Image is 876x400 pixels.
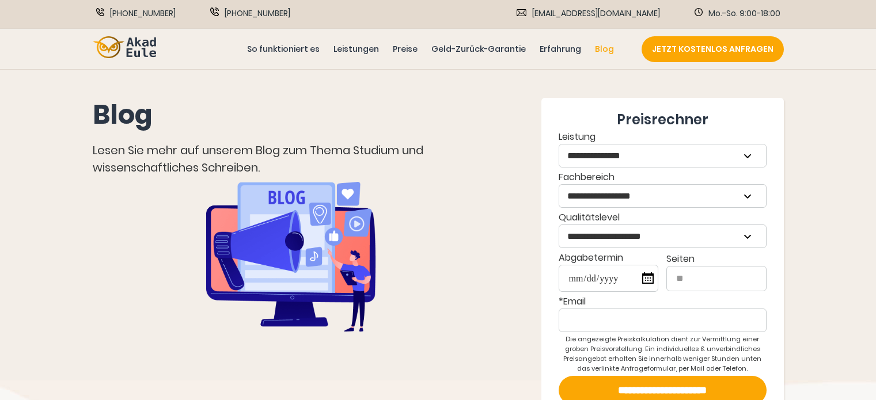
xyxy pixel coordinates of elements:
label: Fachbereich [559,170,767,208]
img: Schedule [695,8,703,16]
a: Geld-Zurück-Garantie [429,43,528,56]
div: Lesen Sie mehr auf unserem Blog zum Thema Studium und wissenschaftliches Schreiben. [93,142,490,176]
a: Email [EMAIL_ADDRESS][DOMAIN_NAME] [517,7,660,20]
input: Abgabetermin [559,265,658,292]
a: Blog [593,43,616,56]
a: So funktioniert es [245,43,322,56]
div: Preisrechner [559,109,767,129]
img: Phone [96,8,104,16]
h1: Blog [93,98,490,132]
label: *Email [559,294,767,332]
select: Leistung [559,144,766,167]
a: JETZT KOSTENLOS ANFRAGEN [642,36,784,62]
span: Seiten [666,252,695,265]
label: Abgabetermin [559,250,658,292]
a: Phone [PHONE_NUMBER] [96,7,176,20]
img: Email [517,9,526,16]
span: [PHONE_NUMBER] [110,7,176,20]
span: [EMAIL_ADDRESS][DOMAIN_NAME] [532,7,660,20]
span: Mo.-So. 9:00-18:00 [708,7,780,20]
a: Preise [390,43,420,56]
label: Leistung [559,129,767,167]
span: [PHONE_NUMBER] [225,7,290,20]
a: Leistungen [331,43,381,56]
div: Qualitätslevel [559,210,767,248]
img: logo [93,36,156,59]
a: Erfahrung [537,43,583,56]
a: WhatsApp [PHONE_NUMBER] [210,7,290,20]
div: Die angezeigte Preiskalkulation dient zur Vermittlung einer groben Preisvorstellung. Ein individu... [559,334,767,374]
select: Fachbereich [559,185,766,207]
img: WhatsApp [210,7,219,16]
input: *Email [559,308,767,332]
